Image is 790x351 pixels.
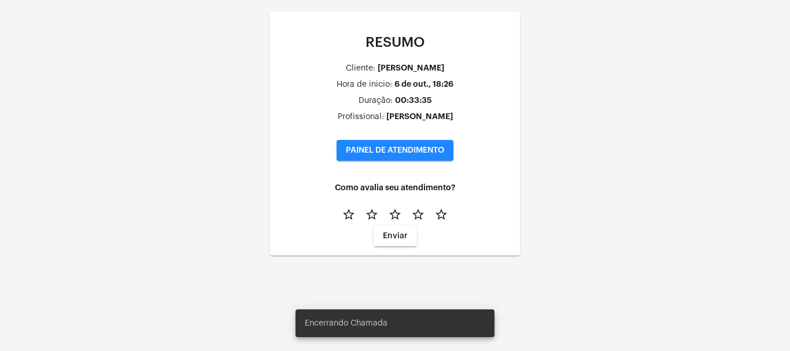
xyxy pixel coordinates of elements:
[386,112,453,121] div: [PERSON_NAME]
[338,113,384,121] div: Profissional:
[394,80,453,88] div: 6 de out., 18:26
[374,226,417,246] button: Enviar
[337,80,392,89] div: Hora de inicio:
[342,208,356,221] mat-icon: star_border
[365,208,379,221] mat-icon: star_border
[388,208,402,221] mat-icon: star_border
[383,232,408,240] span: Enviar
[279,35,511,50] p: RESUMO
[359,97,393,105] div: Duração:
[346,64,375,73] div: Cliente:
[378,64,444,72] div: [PERSON_NAME]
[346,146,444,154] span: PAINEL DE ATENDIMENTO
[434,208,448,221] mat-icon: star_border
[279,183,511,192] h4: Como avalia seu atendimento?
[337,140,453,161] button: PAINEL DE ATENDIMENTO
[411,208,425,221] mat-icon: star_border
[305,317,387,329] span: Encerrando Chamada
[395,96,432,105] div: 00:33:35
